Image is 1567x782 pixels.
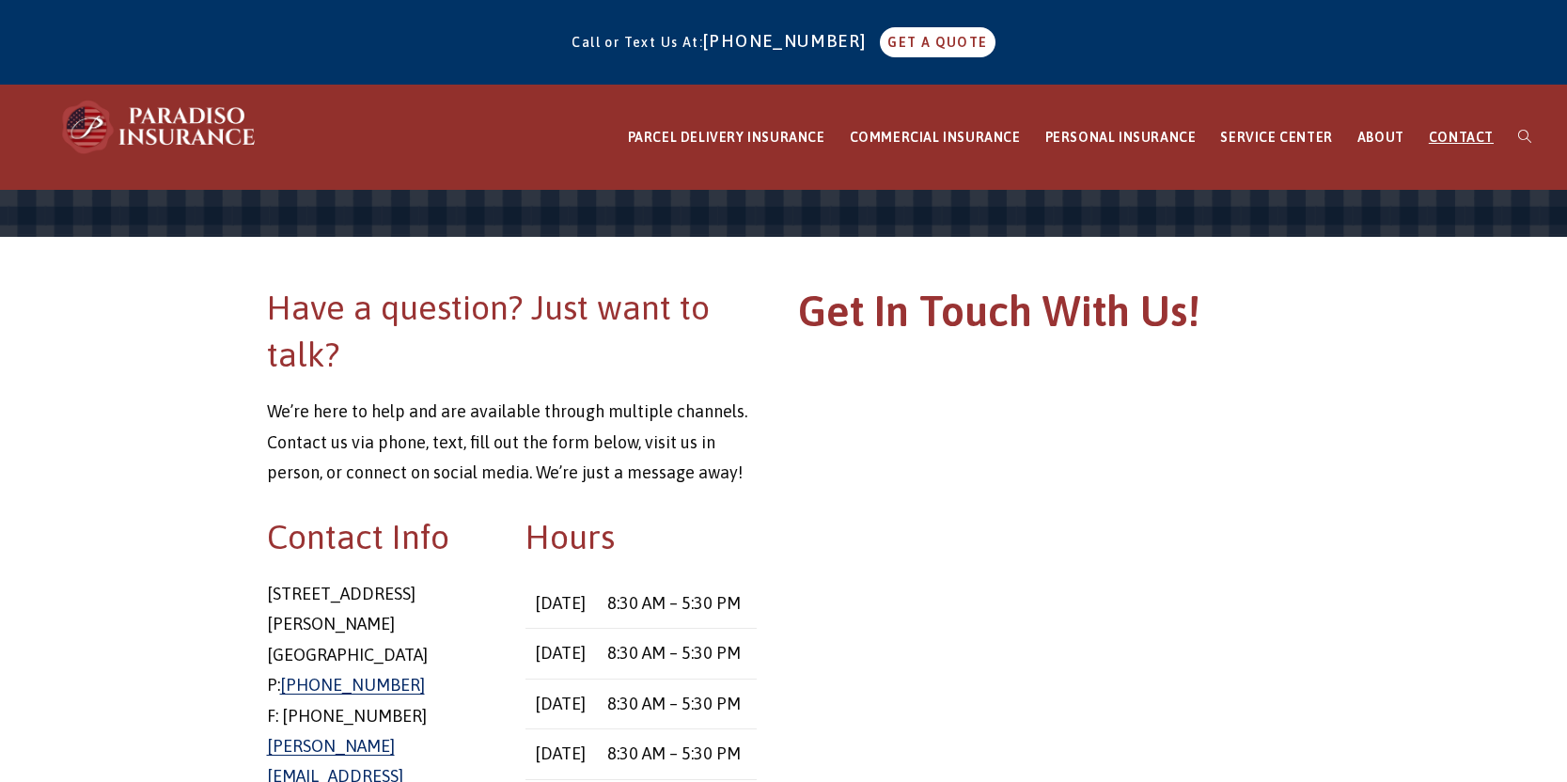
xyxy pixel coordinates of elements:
time: 8:30 AM – 5:30 PM [607,593,741,613]
td: [DATE] [525,729,597,779]
span: CONTACT [1429,130,1494,145]
span: PERSONAL INSURANCE [1045,130,1197,145]
a: [PHONE_NUMBER] [703,31,876,51]
h2: Hours [525,513,757,560]
p: We’re here to help and are available through multiple channels. Contact us via phone, text, fill ... [267,397,758,488]
img: Paradiso Insurance [56,99,263,155]
td: [DATE] [525,679,597,728]
a: [PHONE_NUMBER] [280,675,425,695]
a: GET A QUOTE [880,27,995,57]
time: 8:30 AM – 5:30 PM [607,743,741,763]
span: SERVICE CENTER [1220,130,1332,145]
a: PERSONAL INSURANCE [1033,86,1209,190]
span: ABOUT [1357,130,1404,145]
span: Call or Text Us At: [572,35,703,50]
td: [DATE] [525,579,597,629]
a: CONTACT [1417,86,1506,190]
h1: Get In Touch With Us! [798,284,1289,349]
time: 8:30 AM – 5:30 PM [607,643,741,663]
span: PARCEL DELIVERY INSURANCE [628,130,825,145]
a: PARCEL DELIVERY INSURANCE [616,86,838,190]
span: COMMERCIAL INSURANCE [850,130,1021,145]
time: 8:30 AM – 5:30 PM [607,694,741,713]
a: COMMERCIAL INSURANCE [838,86,1033,190]
td: [DATE] [525,629,597,679]
h2: Contact Info [267,513,498,560]
a: ABOUT [1345,86,1417,190]
h2: Have a question? Just want to talk? [267,284,758,379]
a: SERVICE CENTER [1208,86,1344,190]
